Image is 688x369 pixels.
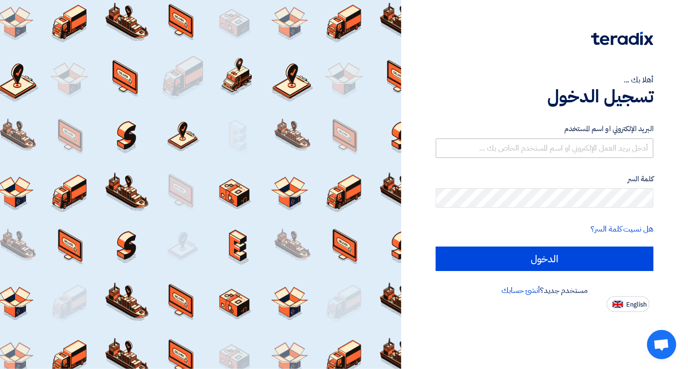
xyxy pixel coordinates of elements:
img: en-US.png [613,301,623,308]
label: البريد الإلكتروني او اسم المستخدم [436,123,653,135]
label: كلمة السر [436,174,653,185]
input: أدخل بريد العمل الإلكتروني او اسم المستخدم الخاص بك ... [436,138,653,158]
div: مستخدم جديد؟ [436,285,653,296]
img: Teradix logo [591,32,653,45]
span: English [626,301,647,308]
button: English [607,296,650,312]
input: الدخول [436,247,653,271]
a: أنشئ حسابك [502,285,540,296]
div: أهلا بك ... [436,74,653,86]
a: هل نسيت كلمة السر؟ [591,223,653,235]
h1: تسجيل الدخول [436,86,653,107]
div: Open chat [647,330,676,359]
